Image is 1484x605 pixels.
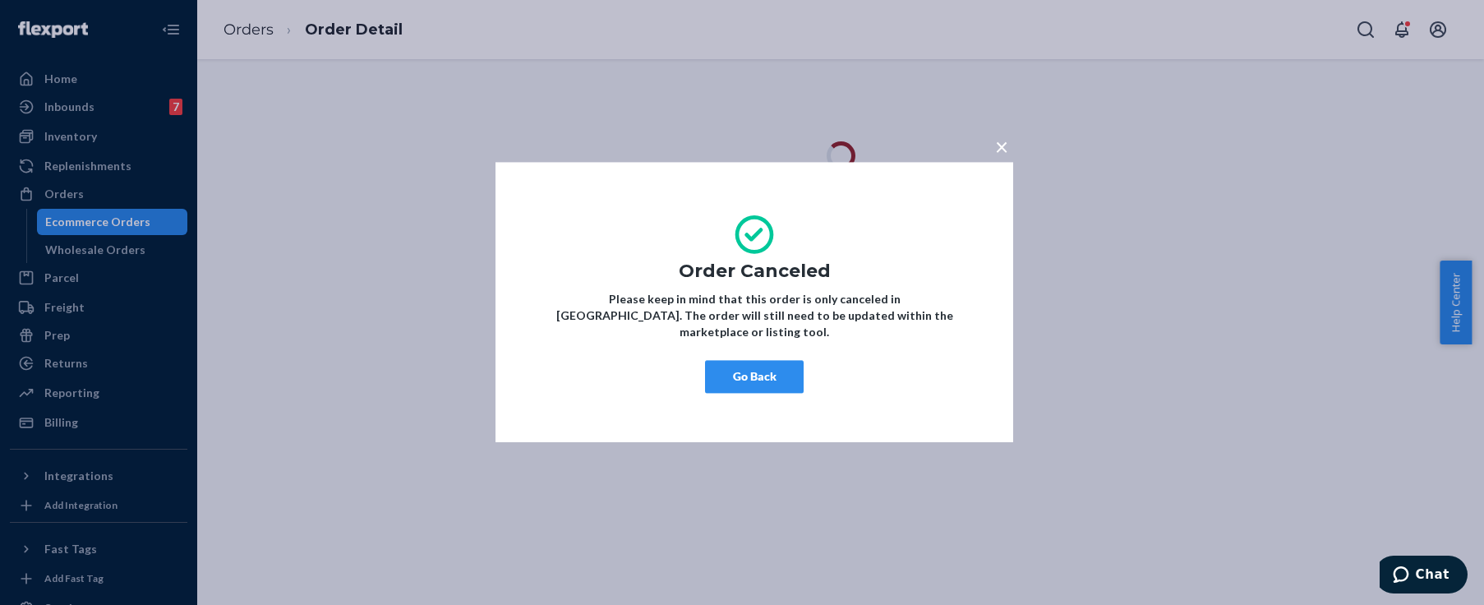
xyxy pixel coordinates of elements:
strong: Please keep in mind that this order is only canceled in [GEOGRAPHIC_DATA]. The order will still n... [556,293,953,339]
span: × [995,132,1008,160]
h1: Order Canceled [545,261,964,281]
iframe: Opens a widget where you can chat to one of our agents [1380,556,1468,597]
button: Go Back [705,361,804,394]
